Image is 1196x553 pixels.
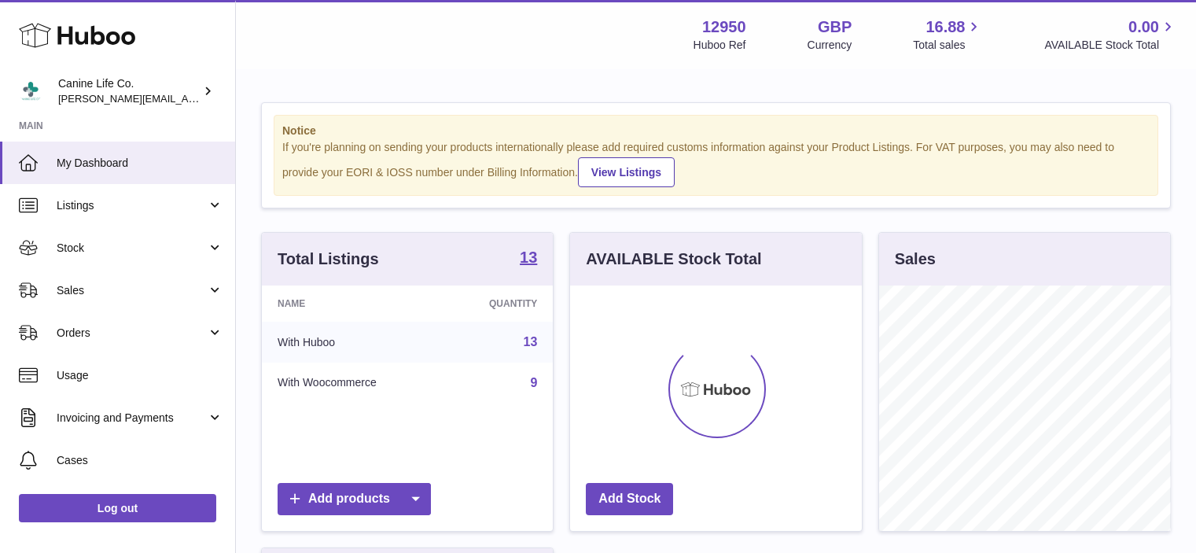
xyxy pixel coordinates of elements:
[262,286,443,322] th: Name
[58,92,315,105] span: [PERSON_NAME][EMAIL_ADDRESS][DOMAIN_NAME]
[520,249,537,265] strong: 13
[578,157,675,187] a: View Listings
[57,453,223,468] span: Cases
[1044,38,1177,53] span: AVAILABLE Stock Total
[278,249,379,270] h3: Total Listings
[443,286,554,322] th: Quantity
[282,140,1150,187] div: If you're planning on sending your products internationally please add required customs informati...
[808,38,852,53] div: Currency
[278,483,431,515] a: Add products
[913,38,983,53] span: Total sales
[1128,17,1159,38] span: 0.00
[57,326,207,341] span: Orders
[57,198,207,213] span: Listings
[586,483,673,515] a: Add Stock
[926,17,965,38] span: 16.88
[586,249,761,270] h3: AVAILABLE Stock Total
[57,283,207,298] span: Sales
[895,249,936,270] h3: Sales
[524,335,538,348] a: 13
[57,241,207,256] span: Stock
[58,76,200,106] div: Canine Life Co.
[818,17,852,38] strong: GBP
[19,494,216,522] a: Log out
[262,322,443,363] td: With Huboo
[57,411,207,426] span: Invoicing and Payments
[57,368,223,383] span: Usage
[57,156,223,171] span: My Dashboard
[19,79,42,103] img: kevin@clsgltd.co.uk
[262,363,443,404] td: With Woocommerce
[694,38,746,53] div: Huboo Ref
[1044,17,1177,53] a: 0.00 AVAILABLE Stock Total
[702,17,746,38] strong: 12950
[913,17,983,53] a: 16.88 Total sales
[282,124,1150,138] strong: Notice
[520,249,537,268] a: 13
[530,376,537,389] a: 9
